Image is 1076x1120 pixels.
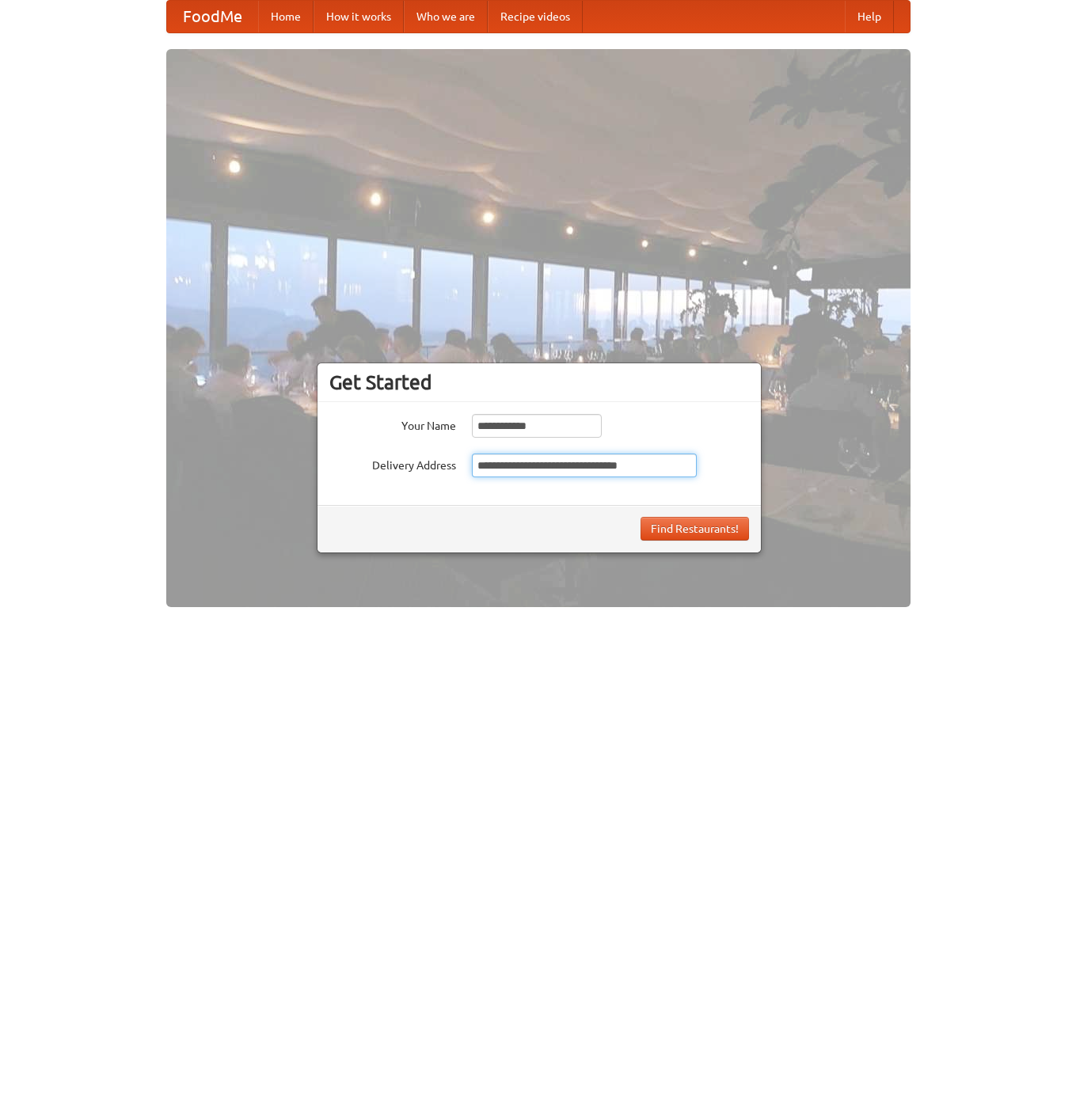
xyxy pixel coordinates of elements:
h3: Get Started [329,370,749,394]
button: Find Restaurants! [641,517,749,541]
a: Help [845,1,894,32]
a: How it works [314,1,404,32]
a: Home [258,1,314,32]
label: Your Name [329,414,456,434]
a: FoodMe [167,1,258,32]
a: Who we are [404,1,488,32]
a: Recipe videos [488,1,583,32]
label: Delivery Address [329,454,456,473]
